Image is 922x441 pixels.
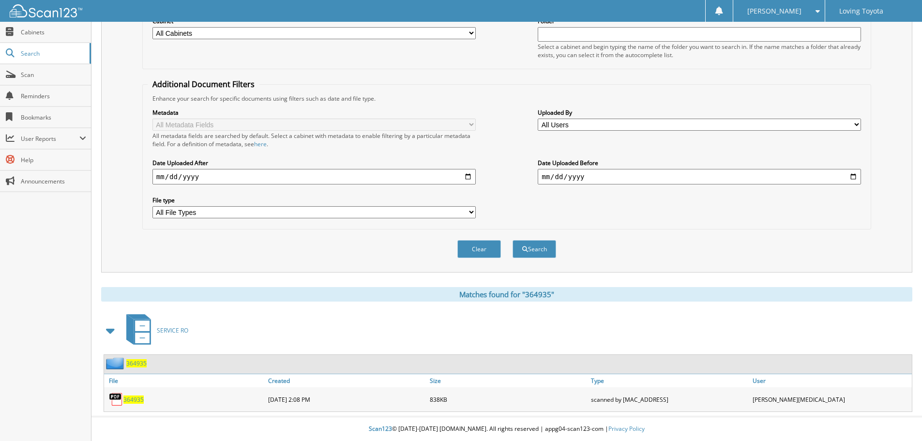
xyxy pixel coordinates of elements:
div: [DATE] 2:08 PM [266,390,427,409]
label: File type [152,196,476,204]
legend: Additional Document Filters [148,79,259,90]
a: Size [427,374,589,387]
button: Clear [457,240,501,258]
button: Search [513,240,556,258]
label: Date Uploaded Before [538,159,861,167]
span: Help [21,156,86,164]
div: Select a cabinet and begin typing the name of the folder you want to search in. If the name match... [538,43,861,59]
label: Metadata [152,108,476,117]
span: Search [21,49,85,58]
a: File [104,374,266,387]
div: Enhance your search for specific documents using filters such as date and file type. [148,94,866,103]
img: PDF.png [109,392,123,407]
label: Uploaded By [538,108,861,117]
img: folder2.png [106,357,126,369]
a: Type [589,374,750,387]
input: end [538,169,861,184]
iframe: Chat Widget [874,395,922,441]
div: All metadata fields are searched by default. Select a cabinet with metadata to enable filtering b... [152,132,476,148]
span: Loving Toyota [839,8,883,14]
span: Bookmarks [21,113,86,122]
div: © [DATE]-[DATE] [DOMAIN_NAME]. All rights reserved | appg04-scan123-com | [91,417,922,441]
input: start [152,169,476,184]
div: Matches found for "364935" [101,287,912,302]
div: [PERSON_NAME][MEDICAL_DATA] [750,390,912,409]
label: Date Uploaded After [152,159,476,167]
div: scanned by [MAC_ADDRESS] [589,390,750,409]
span: Cabinets [21,28,86,36]
span: Announcements [21,177,86,185]
span: Scan123 [369,425,392,433]
a: 364935 [123,395,144,404]
a: SERVICE RO [121,311,188,350]
a: Privacy Policy [608,425,645,433]
a: Created [266,374,427,387]
a: User [750,374,912,387]
div: 838KB [427,390,589,409]
span: Reminders [21,92,86,100]
a: here [254,140,267,148]
a: 364935 [126,359,147,367]
span: SERVICE RO [157,326,188,335]
span: Scan [21,71,86,79]
img: scan123-logo-white.svg [10,4,82,17]
span: User Reports [21,135,79,143]
span: [PERSON_NAME] [747,8,801,14]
